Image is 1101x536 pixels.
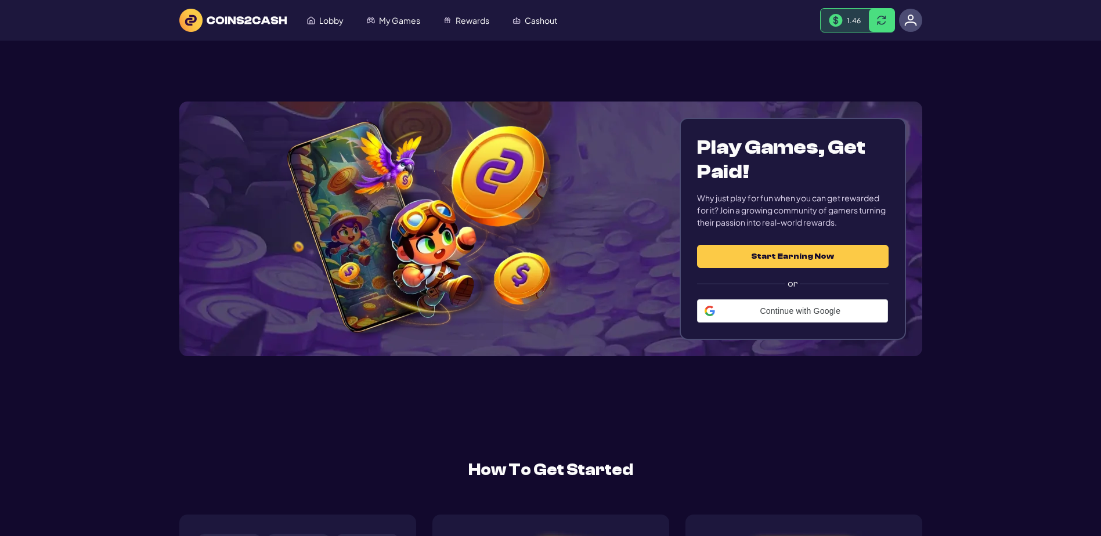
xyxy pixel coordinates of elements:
[697,135,888,184] h1: Play Games, Get Paid!
[355,9,432,31] a: My Games
[319,16,344,24] span: Lobby
[179,9,287,32] img: logo text
[512,16,521,24] img: Cashout
[443,16,452,24] img: Rewards
[697,192,888,229] div: Why just play for fun when you can get rewarded for it? Join a growing community of gamers turnin...
[691,321,894,347] iframe: Sign in with Google Button
[720,306,880,316] span: Continue with Google
[847,16,861,25] span: 1.46
[525,16,557,24] span: Cashout
[179,458,922,482] h2: How To Get Started
[379,16,420,24] span: My Games
[829,14,843,27] img: Money Bill
[697,245,888,268] button: Start Earning Now
[432,9,501,31] a: Rewards
[697,268,888,299] label: or
[456,16,489,24] span: Rewards
[904,14,917,27] img: avatar
[295,9,355,31] a: Lobby
[697,299,888,323] div: Continue with Google
[501,9,569,31] a: Cashout
[307,16,315,24] img: Lobby
[367,16,375,24] img: My Games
